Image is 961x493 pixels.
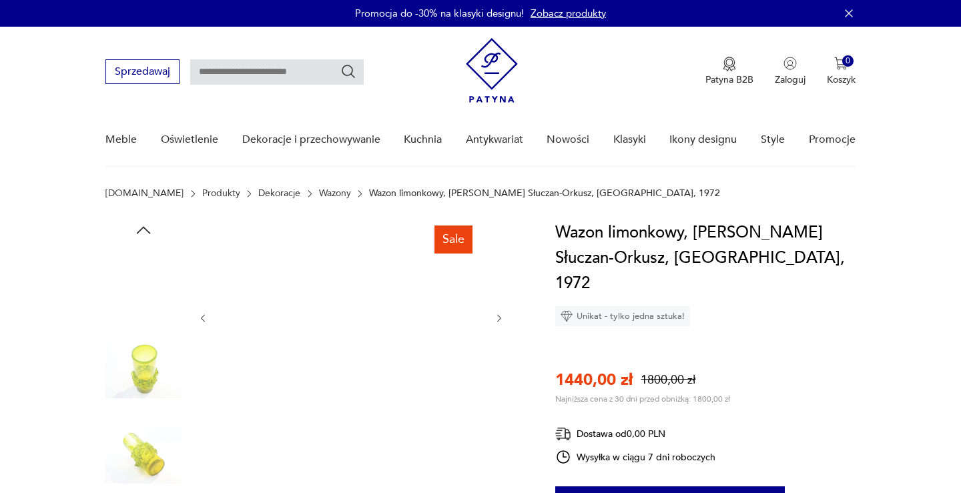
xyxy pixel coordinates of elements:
img: Zdjęcie produktu Wazon limonkowy, J. Słuczan-Orkusz, Kraków, 1972 [105,417,182,493]
a: [DOMAIN_NAME] [105,188,184,199]
p: Promocja do -30% na klasyki designu! [355,7,524,20]
img: Ikona koszyka [834,57,848,70]
div: Dostawa od 0,00 PLN [555,426,715,442]
a: Wazony [319,188,351,199]
a: Dekoracje i przechowywanie [242,114,380,165]
a: Sprzedawaj [105,68,180,77]
button: Patyna B2B [705,57,753,86]
p: Koszyk [827,73,856,86]
a: Oświetlenie [161,114,218,165]
img: Zdjęcie produktu Wazon limonkowy, J. Słuczan-Orkusz, Kraków, 1972 [222,220,480,414]
button: Zaloguj [775,57,806,86]
a: Meble [105,114,137,165]
div: Unikat - tylko jedna sztuka! [555,306,690,326]
p: Zaloguj [775,73,806,86]
button: Sprzedawaj [105,59,180,84]
a: Ikony designu [669,114,737,165]
a: Nowości [547,114,589,165]
a: Antykwariat [466,114,523,165]
a: Dekoracje [258,188,300,199]
a: Style [761,114,785,165]
p: Wazon limonkowy, [PERSON_NAME] Słuczan-Orkusz, [GEOGRAPHIC_DATA], 1972 [369,188,720,199]
a: Promocje [809,114,856,165]
img: Ikonka użytkownika [783,57,797,70]
a: Kuchnia [404,114,442,165]
p: Patyna B2B [705,73,753,86]
img: Ikona dostawy [555,426,571,442]
p: 1800,00 zł [641,372,695,388]
img: Ikona diamentu [561,310,573,322]
p: Najniższa cena z 30 dni przed obniżką: 1800,00 zł [555,394,730,404]
a: Ikona medaluPatyna B2B [705,57,753,86]
div: Wysyłka w ciągu 7 dni roboczych [555,449,715,465]
button: 0Koszyk [827,57,856,86]
a: Klasyki [613,114,646,165]
p: 1440,00 zł [555,369,633,391]
img: Zdjęcie produktu Wazon limonkowy, J. Słuczan-Orkusz, Kraków, 1972 [105,247,182,323]
div: Sale [434,225,472,254]
div: 0 [842,55,854,67]
a: Produkty [202,188,240,199]
img: Ikona medalu [723,57,736,71]
a: Zobacz produkty [531,7,606,20]
img: Zdjęcie produktu Wazon limonkowy, J. Słuczan-Orkusz, Kraków, 1972 [105,332,182,408]
h1: Wazon limonkowy, [PERSON_NAME] Słuczan-Orkusz, [GEOGRAPHIC_DATA], 1972 [555,220,855,296]
img: Patyna - sklep z meblami i dekoracjami vintage [466,38,518,103]
button: Szukaj [340,63,356,79]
